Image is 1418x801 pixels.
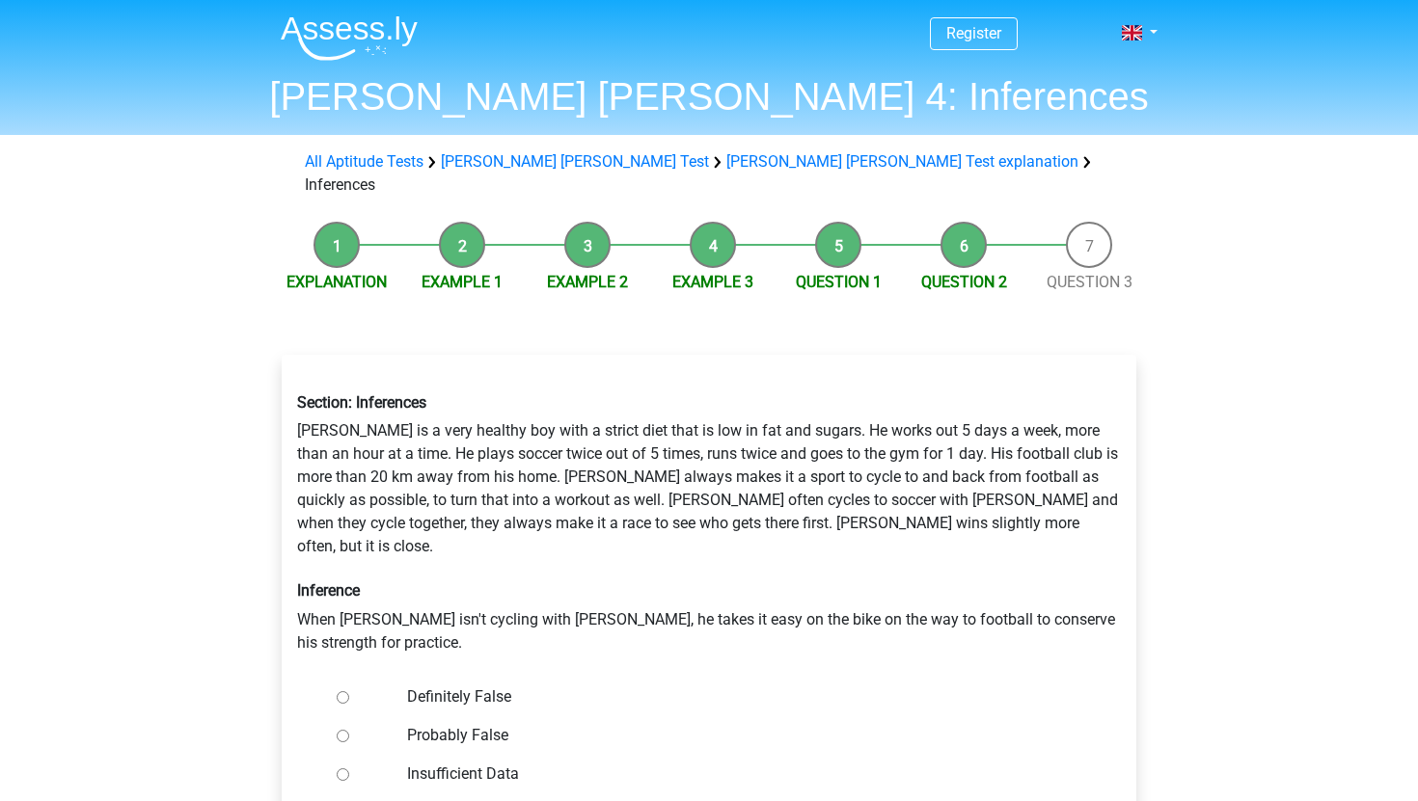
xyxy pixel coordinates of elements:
a: Example 3 [672,273,753,291]
label: Probably False [407,724,1075,747]
h6: Section: Inferences [297,393,1121,412]
div: [PERSON_NAME] is a very healthy boy with a strict diet that is low in fat and sugars. He works ou... [283,378,1135,669]
label: Insufficient Data [407,762,1075,786]
a: Explanation [286,273,387,291]
a: [PERSON_NAME] [PERSON_NAME] Test explanation [726,152,1078,171]
a: All Aptitude Tests [305,152,423,171]
a: [PERSON_NAME] [PERSON_NAME] Test [441,152,709,171]
img: Assessly [281,15,418,61]
a: Register [946,24,1001,42]
h1: [PERSON_NAME] [PERSON_NAME] 4: Inferences [265,73,1153,120]
div: Inferences [297,150,1121,197]
a: Example 1 [422,273,503,291]
label: Definitely False [407,685,1075,708]
h6: Inference [297,581,1121,600]
a: Example 2 [547,273,628,291]
a: Question 3 [1047,273,1132,291]
a: Question 1 [796,273,882,291]
a: Question 2 [921,273,1007,291]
